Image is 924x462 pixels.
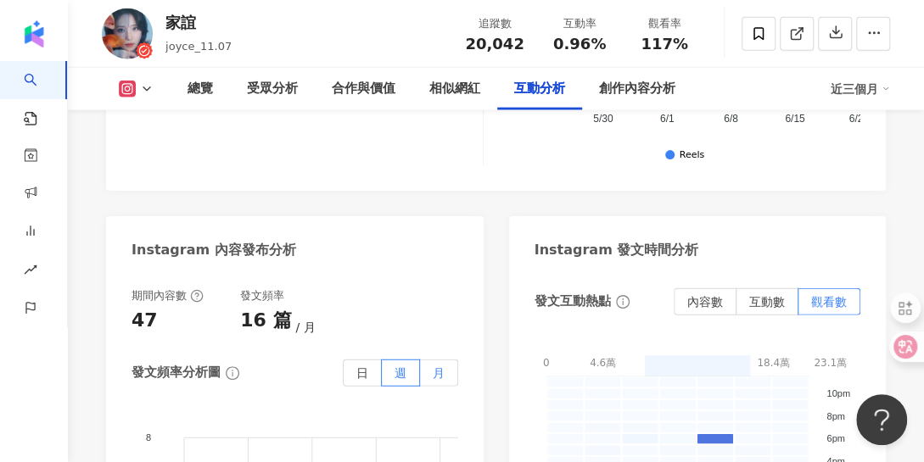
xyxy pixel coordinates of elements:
[465,35,524,53] span: 20,042
[433,366,445,380] span: 月
[826,433,844,443] tspan: 6pm
[831,75,890,103] div: 近三個月
[613,292,632,311] span: info-circle
[332,79,395,99] div: 合作與價值
[146,432,151,443] tspan: 8
[660,113,675,125] tspan: 6/1
[24,61,58,127] a: search
[632,15,697,32] div: 觀看率
[165,12,232,33] div: 家誼
[165,40,232,53] span: joyce_11.07
[429,79,480,99] div: 相似網紅
[395,366,406,380] span: 週
[535,241,699,259] div: Instagram 發文時間分析
[848,113,869,125] tspan: 6/22
[553,36,606,53] span: 0.96%
[724,113,738,125] tspan: 6/8
[295,320,315,334] span: 月
[826,388,850,398] tspan: 10pm
[240,288,284,303] div: 發文頻率
[514,79,565,99] div: 互動分析
[811,295,847,309] span: 觀看數
[749,295,785,309] span: 互動數
[188,79,213,99] div: 總覽
[680,150,704,161] div: Reels
[132,364,221,381] div: 發文頻率分析圖
[240,308,291,334] div: 16 篇
[547,15,612,32] div: 互動率
[223,364,242,382] span: info-circle
[826,410,844,420] tspan: 8pm
[247,79,298,99] div: 受眾分析
[132,241,296,259] div: Instagram 內容發布分析
[24,253,37,291] span: rise
[856,394,907,445] iframe: Help Scout Beacon - Open
[785,113,805,125] tspan: 6/15
[599,79,675,99] div: 創作內容分析
[462,15,527,32] div: 追蹤數
[593,113,613,125] tspan: 5/30
[132,288,204,303] div: 期間內容數
[20,20,48,47] img: logo icon
[132,308,158,334] div: 47
[687,295,723,309] span: 內容數
[356,366,368,380] span: 日
[641,36,688,53] span: 117%
[102,8,153,59] img: KOL Avatar
[535,292,611,310] div: 發文互動熱點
